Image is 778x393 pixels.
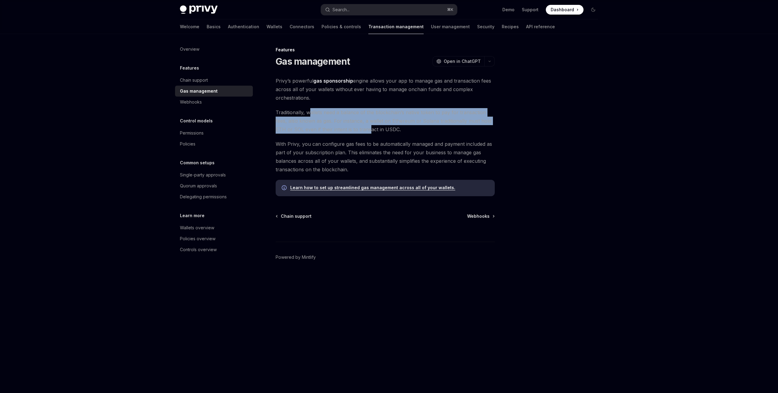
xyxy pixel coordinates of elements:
[175,233,253,244] a: Policies overview
[276,77,495,102] span: Privy’s powerful engine allows your app to manage gas and transaction fees across all of your wal...
[180,159,215,166] h5: Common setups
[180,19,199,34] a: Welcome
[180,5,218,14] img: dark logo
[175,97,253,108] a: Webhooks
[180,140,195,148] div: Policies
[175,191,253,202] a: Delegating permissions
[267,19,282,34] a: Wallets
[502,19,519,34] a: Recipes
[282,185,288,191] svg: Info
[313,78,353,84] strong: gas sponsorship
[175,244,253,255] a: Controls overview
[444,58,481,64] span: Open in ChatGPT
[290,185,455,190] a: Learn how to set up streamlined gas management across all of your wallets.
[281,213,312,219] span: Chain support
[180,235,215,242] div: Policies overview
[546,5,583,15] a: Dashboard
[276,213,312,219] a: Chain support
[276,108,495,134] span: Traditionally, wallets need a balance of the blockchain’s native token to pay for transaction fee...
[332,6,349,13] div: Search...
[175,138,253,149] a: Policies
[180,182,217,190] div: Quorum approvals
[180,77,208,84] div: Chain support
[180,246,217,253] div: Controls overview
[228,19,259,34] a: Authentication
[180,193,227,200] div: Delegating permissions
[290,19,314,34] a: Connectors
[467,213,490,219] span: Webhooks
[477,19,494,34] a: Security
[276,56,350,67] h1: Gas management
[526,19,555,34] a: API reference
[180,46,199,53] div: Overview
[588,5,598,15] button: Toggle dark mode
[522,7,539,13] a: Support
[276,47,495,53] div: Features
[432,56,484,67] button: Open in ChatGPT
[180,129,204,137] div: Permissions
[175,222,253,233] a: Wallets overview
[175,75,253,86] a: Chain support
[175,169,253,180] a: Single-party approvals
[467,213,494,219] a: Webhooks
[447,7,453,12] span: ⌘ K
[276,140,495,174] span: With Privy, you can configure gas fees to be automatically managed and payment included as part o...
[180,117,213,125] h5: Control models
[368,19,424,34] a: Transaction management
[180,171,226,179] div: Single-party approvals
[322,19,361,34] a: Policies & controls
[175,128,253,138] a: Permissions
[207,19,221,34] a: Basics
[180,64,199,72] h5: Features
[175,86,253,97] a: Gas management
[175,44,253,55] a: Overview
[180,212,205,219] h5: Learn more
[180,224,214,231] div: Wallets overview
[175,180,253,191] a: Quorum approvals
[321,4,457,15] button: Search...⌘K
[180,98,202,106] div: Webhooks
[431,19,470,34] a: User management
[551,7,574,13] span: Dashboard
[276,254,316,260] a: Powered by Mintlify
[502,7,515,13] a: Demo
[180,87,218,95] div: Gas management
